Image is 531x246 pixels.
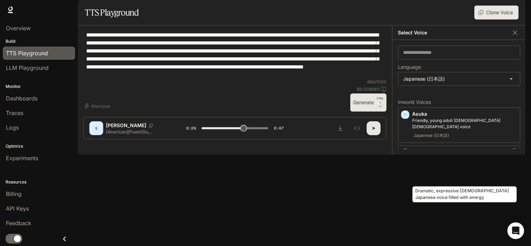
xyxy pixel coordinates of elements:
div: Open Intercom Messenger [507,222,524,239]
span: 0:47 [274,125,284,132]
button: Inspect [350,121,364,135]
button: Copy Voice ID [510,148,517,154]
p: [PERSON_NAME] [106,122,146,129]
p: Language [398,65,421,69]
p: ⏎ [377,96,384,109]
button: Copy Voice ID [146,123,156,128]
p: Friendly, young adult Japanese female voice [412,117,517,130]
p: Inworld Voices [398,100,520,105]
p: [American][Fluent]So, whenever I have the time off, that's what I'll be doing! It's my specialty!... [106,129,170,135]
div: S [91,123,102,134]
span: 0:29 [186,125,196,132]
button: Shortcuts [83,100,113,112]
button: GenerateCTRL +⏎ [350,93,386,112]
div: Japanese (日本語) [398,72,520,85]
span: Japanese (日本語) [412,131,450,140]
p: Satoshi [412,149,517,156]
button: Clone Voice [474,6,518,19]
p: Asuka [412,110,517,117]
p: 664 / 1000 [367,79,386,85]
p: CTRL + [377,96,384,105]
h1: TTS Playground [85,6,139,19]
div: Dramatic, expressive [DEMOGRAPHIC_DATA] Japanese voice filled with energy [412,186,517,202]
button: Download audio [333,121,347,135]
